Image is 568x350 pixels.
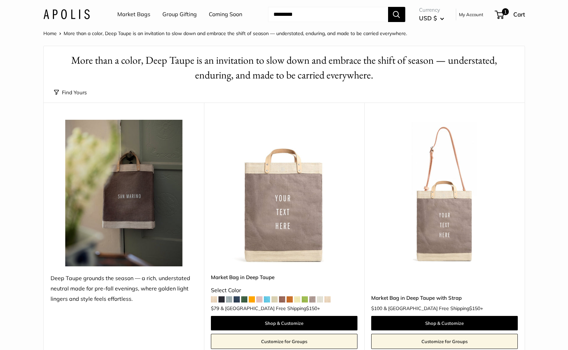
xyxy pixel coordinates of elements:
[371,316,518,330] a: Shop & Customize
[51,120,197,266] img: Deep Taupe grounds the season — a rich, understated neutral made for pre-fall evenings, where gol...
[211,285,357,296] div: Select Color
[211,334,357,349] a: Customize for Groups
[371,120,518,266] a: Market Bag in Deep Taupe with StrapMarket Bag in Deep Taupe with Strap
[388,7,405,22] button: Search
[51,273,197,304] div: Deep Taupe grounds the season — a rich, understated neutral made for pre-fall evenings, where gol...
[209,9,242,20] a: Coming Soon
[211,305,219,311] span: $79
[419,5,444,15] span: Currency
[221,306,320,311] span: & [GEOGRAPHIC_DATA] Free Shipping +
[419,14,437,22] span: USD $
[371,294,518,302] a: Market Bag in Deep Taupe with Strap
[54,88,87,97] button: Find Yours
[211,120,357,266] img: Market Bag in Deep Taupe
[371,334,518,349] a: Customize for Groups
[268,7,388,22] input: Search...
[419,13,444,24] button: USD $
[371,120,518,266] img: Market Bag in Deep Taupe with Strap
[513,11,525,18] span: Cart
[64,30,407,36] span: More than a color, Deep Taupe is an invitation to slow down and embrace the shift of season — und...
[6,324,74,344] iframe: Sign Up via Text for Offers
[495,9,525,20] a: 1 Cart
[502,8,508,15] span: 1
[43,9,90,19] img: Apolis
[459,10,483,19] a: My Account
[43,29,407,38] nav: Breadcrumb
[117,9,150,20] a: Market Bags
[211,273,357,281] a: Market Bag in Deep Taupe
[162,9,197,20] a: Group Gifting
[211,120,357,266] a: Market Bag in Deep TaupeMarket Bag in Deep Taupe
[306,305,317,311] span: $150
[384,306,483,311] span: & [GEOGRAPHIC_DATA] Free Shipping +
[54,53,514,83] h1: More than a color, Deep Taupe is an invitation to slow down and embrace the shift of season — und...
[371,305,382,311] span: $100
[43,30,57,36] a: Home
[211,316,357,330] a: Shop & Customize
[469,305,480,311] span: $150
